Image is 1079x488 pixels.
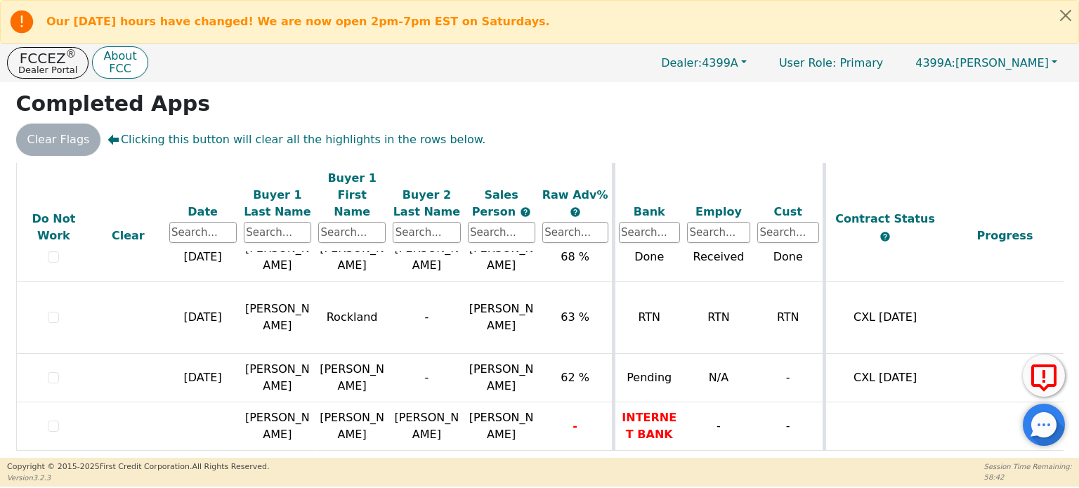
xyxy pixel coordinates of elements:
[469,362,534,393] span: [PERSON_NAME]
[948,227,1062,244] div: Progress
[684,354,754,402] td: N/A
[389,282,464,354] td: -
[561,310,589,324] span: 63 %
[46,15,550,28] b: Our [DATE] hours have changed! We are now open 2pm-7pm EST on Saturdays.
[661,56,738,70] span: 4399A
[765,49,897,77] p: Primary
[687,203,750,220] div: Employ
[166,233,240,282] td: [DATE]
[103,63,136,74] p: FCC
[613,402,684,451] td: INTERNET BANK
[619,222,681,243] input: Search...
[757,203,819,220] div: Cust
[754,354,824,402] td: -
[684,233,754,282] td: Received
[561,250,589,263] span: 68 %
[94,227,162,244] div: Clear
[754,233,824,282] td: Done
[765,49,897,77] a: User Role: Primary
[18,65,77,74] p: Dealer Portal
[240,354,315,402] td: [PERSON_NAME]
[66,48,77,60] sup: ®
[393,222,460,243] input: Search...
[107,131,485,148] span: Clicking this button will clear all the highlights in the rows below.
[542,187,608,201] span: Raw Adv%
[240,282,315,354] td: [PERSON_NAME]
[240,402,315,451] td: [PERSON_NAME]
[613,354,684,402] td: Pending
[393,186,460,220] div: Buyer 2 Last Name
[824,354,945,402] td: CXL [DATE]
[915,56,1049,70] span: [PERSON_NAME]
[613,233,684,282] td: Done
[835,212,935,225] span: Contract Status
[318,222,386,243] input: Search...
[684,282,754,354] td: RTN
[468,222,535,243] input: Search...
[824,282,945,354] td: CXL [DATE]
[684,402,754,451] td: -
[757,222,819,243] input: Search...
[169,203,237,220] div: Date
[613,282,684,354] td: RTN
[315,354,389,402] td: [PERSON_NAME]
[915,56,955,70] span: 4399A:
[661,56,702,70] span: Dealer:
[687,222,750,243] input: Search...
[103,51,136,62] p: About
[389,233,464,282] td: [PERSON_NAME]
[315,282,389,354] td: Rockland
[166,282,240,354] td: [DATE]
[169,222,237,243] input: Search...
[315,402,389,451] td: [PERSON_NAME]
[16,91,211,116] strong: Completed Apps
[472,187,520,218] span: Sales Person
[984,461,1072,472] p: Session Time Remaining:
[20,211,88,244] div: Do Not Work
[619,203,681,220] div: Bank
[1023,355,1065,397] button: Report Error to FCC
[779,56,836,70] span: User Role :
[754,402,824,451] td: -
[1053,1,1078,29] button: Close alert
[7,473,269,483] p: Version 3.2.3
[240,233,315,282] td: [PERSON_NAME]
[984,472,1072,482] p: 58:42
[315,233,389,282] td: [PERSON_NAME]
[469,411,534,441] span: [PERSON_NAME]
[7,47,89,79] button: FCCEZ®Dealer Portal
[646,52,761,74] button: Dealer:4399A
[92,46,148,79] button: AboutFCC
[573,419,577,433] span: -
[192,462,269,471] span: All Rights Reserved.
[469,302,534,332] span: [PERSON_NAME]
[244,186,311,220] div: Buyer 1 Last Name
[244,222,311,243] input: Search...
[166,354,240,402] td: [DATE]
[7,461,269,473] p: Copyright © 2015- 2025 First Credit Corporation.
[389,354,464,402] td: -
[18,51,77,65] p: FCCEZ
[901,52,1072,74] button: 4399A:[PERSON_NAME]
[542,222,608,243] input: Search...
[389,402,464,451] td: [PERSON_NAME]
[318,169,386,220] div: Buyer 1 First Name
[754,282,824,354] td: RTN
[561,371,589,384] span: 62 %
